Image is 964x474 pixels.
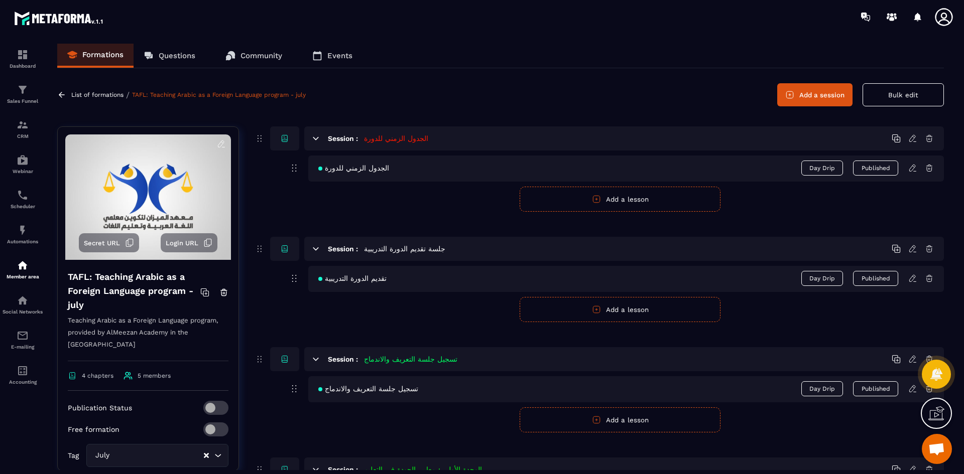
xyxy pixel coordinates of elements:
img: logo [14,9,104,27]
p: Community [240,51,282,60]
img: formation [17,49,29,61]
a: automationsautomationsAutomations [3,217,43,252]
p: Formations [82,50,124,59]
h6: Session : [328,355,358,363]
a: formationformationDashboard [3,41,43,76]
span: / [126,90,130,100]
button: Add a lesson [520,297,720,322]
a: TAFL: Teaching Arabic as a Foreign Language program - july [132,91,306,98]
img: formation [17,84,29,96]
span: July [93,450,111,461]
img: automations [17,224,29,236]
p: Webinar [3,169,43,174]
a: automationsautomationsMember area [3,252,43,287]
h5: جلسة تقديم الدورة التدريبية [364,244,445,254]
a: schedulerschedulerScheduler [3,182,43,217]
p: Teaching Arabic as a Foreign Language program, provided by AlMeezan Academy in the [GEOGRAPHIC_DATA] [68,314,228,361]
p: E-mailing [3,344,43,350]
p: Tag [68,451,79,459]
img: formation [17,119,29,131]
a: social-networksocial-networkSocial Networks [3,287,43,322]
img: accountant [17,365,29,377]
p: Scheduler [3,204,43,209]
h6: Session : [328,465,358,473]
p: Publication Status [68,404,132,412]
button: Clear Selected [204,452,209,459]
button: Add a lesson [520,187,720,212]
a: emailemailE-mailing [3,322,43,357]
img: background [65,134,231,260]
span: تقديم الدورة التدريبية [318,274,387,282]
a: Formations [57,44,134,68]
a: formationformationSales Funnel [3,76,43,111]
h6: Session : [328,134,358,142]
span: تسجيل جلسة التعريف والاندماج [318,385,418,393]
h5: الجدول الزمني للدورة [364,133,428,143]
button: Published [853,271,898,286]
span: 5 members [138,372,171,379]
span: Secret URL [84,239,120,247]
p: Automations [3,239,43,244]
a: Community [215,44,292,68]
span: Day Drip [801,381,843,396]
span: Day Drip [801,161,843,176]
img: scheduler [17,189,29,201]
h4: TAFL: Teaching Arabic as a Foreign Language program - july [68,270,200,312]
button: Published [853,381,898,396]
a: Ouvrir le chat [922,434,952,464]
button: Secret URL [79,233,139,252]
h5: تسجيل جلسة التعريف والاندماج [364,354,457,364]
a: automationsautomationsWebinar [3,146,43,182]
a: formationformationCRM [3,111,43,146]
a: Events [302,44,363,68]
p: Events [327,51,352,60]
img: social-network [17,294,29,306]
span: 4 chapters [82,372,113,379]
button: Published [853,161,898,176]
p: CRM [3,133,43,139]
p: Dashboard [3,63,43,69]
button: Add a lesson [520,407,720,432]
p: Questions [159,51,195,60]
button: Bulk edit [863,83,944,106]
a: Questions [134,44,205,68]
span: Day Drip [801,271,843,286]
h6: Session : [328,245,358,253]
input: Search for option [111,450,203,461]
a: List of formations [71,91,124,98]
span: الجدول الزمني للدورة [318,164,389,172]
img: automations [17,154,29,166]
p: Social Networks [3,309,43,314]
img: email [17,330,29,342]
p: Sales Funnel [3,98,43,104]
button: Add a session [777,83,853,106]
a: accountantaccountantAccounting [3,357,43,392]
span: Login URL [166,239,198,247]
button: Login URL [161,233,217,252]
p: Member area [3,274,43,279]
img: automations [17,259,29,271]
p: Accounting [3,379,43,385]
p: Free formation [68,425,119,433]
div: Search for option [86,444,228,467]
